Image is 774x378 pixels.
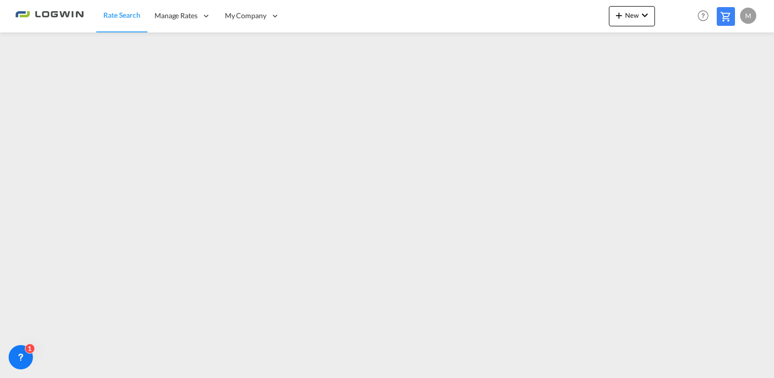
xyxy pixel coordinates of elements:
[613,11,651,19] span: New
[154,11,198,21] span: Manage Rates
[740,8,756,24] div: M
[103,11,140,19] span: Rate Search
[15,5,84,27] img: 2761ae10d95411efa20a1f5e0282d2d7.png
[694,7,717,25] div: Help
[694,7,712,24] span: Help
[225,11,266,21] span: My Company
[613,9,625,21] md-icon: icon-plus 400-fg
[609,6,655,26] button: icon-plus 400-fgNewicon-chevron-down
[639,9,651,21] md-icon: icon-chevron-down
